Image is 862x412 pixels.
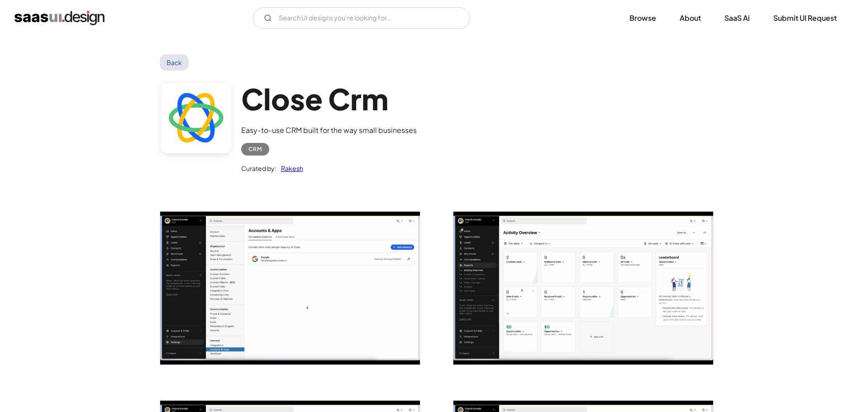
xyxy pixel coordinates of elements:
[14,11,105,25] a: home
[253,7,470,29] input: Search UI designs you're looking for...
[241,163,276,174] div: Curated by:
[248,144,262,155] div: CRM
[762,8,848,28] a: Submit UI Request
[160,54,189,71] a: Back
[241,125,417,136] div: Easy-to-use CRM built for the way small businesses
[160,212,420,365] a: open lightbox
[253,7,470,29] form: Email Form
[619,8,667,28] a: Browse
[669,8,712,28] a: About
[241,81,417,116] h1: Close Crm
[453,212,713,365] img: 667d3e727404bb2e04c0ed5e_close%20crm%20activity%20overview.png
[453,212,713,365] a: open lightbox
[276,163,303,174] a: Rakesh
[160,212,420,365] img: 667d3e72458bb01af5b69844_close%20crm%20acounts%20apps.png
[714,8,761,28] a: SaaS Ai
